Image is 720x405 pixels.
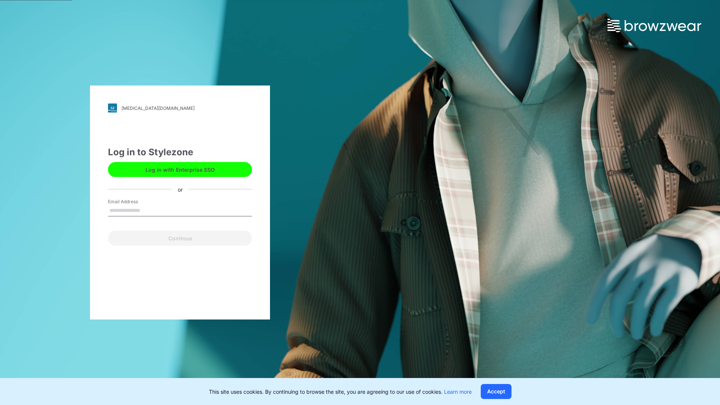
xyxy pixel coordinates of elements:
[108,145,252,159] div: Log in to Stylezone
[481,384,511,399] button: Accept
[108,162,252,177] button: Log in with Enterprise SSO
[172,185,189,193] div: or
[108,103,252,112] a: [MEDICAL_DATA][DOMAIN_NAME]
[209,388,472,396] p: This site uses cookies. By continuing to browse the site, you are agreeing to our use of cookies.
[444,388,472,395] a: Learn more
[607,19,701,32] img: browzwear-logo.73288ffb.svg
[121,105,195,111] div: [MEDICAL_DATA][DOMAIN_NAME]
[108,103,117,112] img: svg+xml;base64,PHN2ZyB3aWR0aD0iMjgiIGhlaWdodD0iMjgiIHZpZXdCb3g9IjAgMCAyOCAyOCIgZmlsbD0ibm9uZSIgeG...
[108,198,160,205] label: Email Address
